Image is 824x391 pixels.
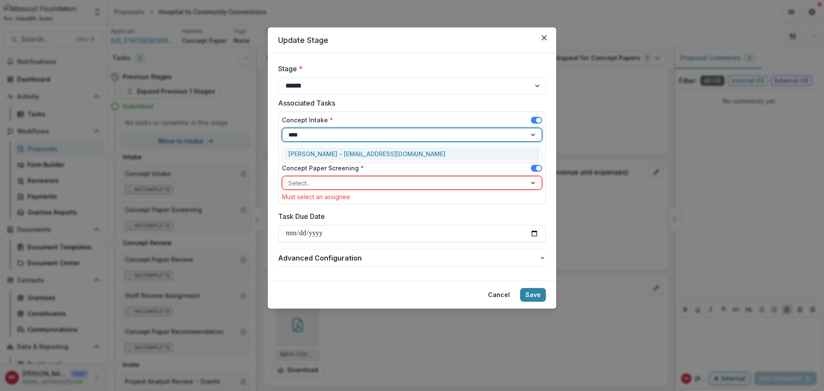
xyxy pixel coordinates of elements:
div: Must select an assignee [282,193,542,200]
header: Update Stage [268,27,556,53]
button: Save [520,288,546,302]
button: Advanced Configuration [278,249,546,267]
div: [PERSON_NAME] - [EMAIL_ADDRESS][DOMAIN_NAME] [284,147,540,161]
label: Concept Paper Screening [282,164,364,173]
label: Task Due Date [278,211,541,221]
span: Advanced Configuration [278,253,539,263]
label: Concept Intake [282,115,333,124]
button: Close [537,31,551,45]
label: Stage [278,64,541,74]
label: Associated Tasks [278,98,541,108]
button: Cancel [483,288,515,302]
